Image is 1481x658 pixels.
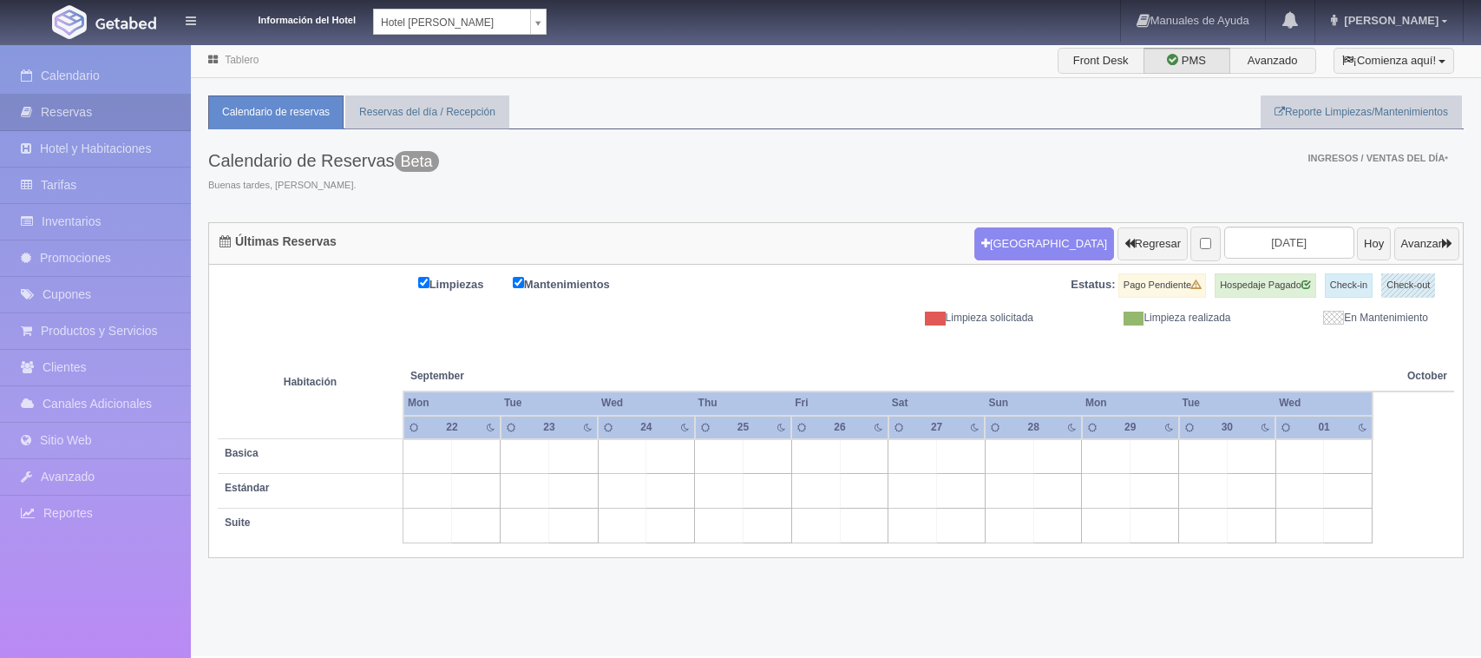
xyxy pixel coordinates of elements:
label: Estatus: [1071,277,1115,293]
button: Avanzar [1394,227,1459,260]
th: Wed [1275,392,1373,415]
label: Check-in [1325,273,1373,298]
th: Wed [598,392,695,415]
span: Buenas tardes, [PERSON_NAME]. [208,179,439,193]
button: Hoy [1357,227,1391,260]
dt: Información del Hotel [217,9,356,28]
b: Basica [225,447,259,459]
label: Pago Pendiente [1118,273,1206,298]
strong: Habitación [284,376,337,388]
div: 29 [1116,420,1145,435]
div: 24 [632,420,661,435]
div: 22 [437,420,467,435]
span: Hotel [PERSON_NAME] [381,10,523,36]
span: October [1407,369,1447,384]
th: Tue [1179,392,1276,415]
th: Mon [1082,392,1179,415]
h4: Últimas Reservas [220,235,337,248]
span: Ingresos / Ventas del día [1307,153,1448,163]
label: Mantenimientos [513,273,636,293]
div: Limpieza realizada [1046,311,1244,326]
th: Tue [501,392,598,415]
div: 28 [1019,420,1048,435]
div: 01 [1309,420,1339,435]
th: Thu [695,392,792,415]
a: Calendario de reservas [208,95,344,129]
div: Limpieza solicitada [849,311,1047,326]
button: Regresar [1117,227,1188,260]
label: Check-out [1381,273,1435,298]
span: [PERSON_NAME] [1340,14,1438,27]
div: 27 [922,420,952,435]
label: Avanzado [1229,48,1316,74]
th: Mon [403,392,501,415]
label: Hospedaje Pagado [1215,273,1316,298]
img: Getabed [52,5,87,39]
b: Estándar [225,482,269,494]
label: Limpiezas [418,273,510,293]
a: Hotel [PERSON_NAME] [373,9,547,35]
button: ¡Comienza aquí! [1334,48,1454,74]
span: Beta [395,151,439,172]
button: [GEOGRAPHIC_DATA] [974,227,1114,260]
a: Reporte Limpiezas/Mantenimientos [1261,95,1462,129]
b: Suite [225,517,250,529]
div: 26 [825,420,855,435]
div: 25 [728,420,757,435]
th: Sat [888,392,986,415]
a: Reservas del día / Recepción [345,95,509,129]
div: En Mantenimiento [1244,311,1442,326]
label: Front Desk [1058,48,1144,74]
div: 23 [534,420,564,435]
h3: Calendario de Reservas [208,151,439,170]
input: Mantenimientos [513,277,524,288]
th: Sun [985,392,1082,415]
th: Fri [791,392,888,415]
input: Limpiezas [418,277,429,288]
img: Getabed [95,16,156,30]
a: Tablero [225,54,259,66]
div: 30 [1212,420,1242,435]
label: PMS [1144,48,1230,74]
span: September [410,369,591,384]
